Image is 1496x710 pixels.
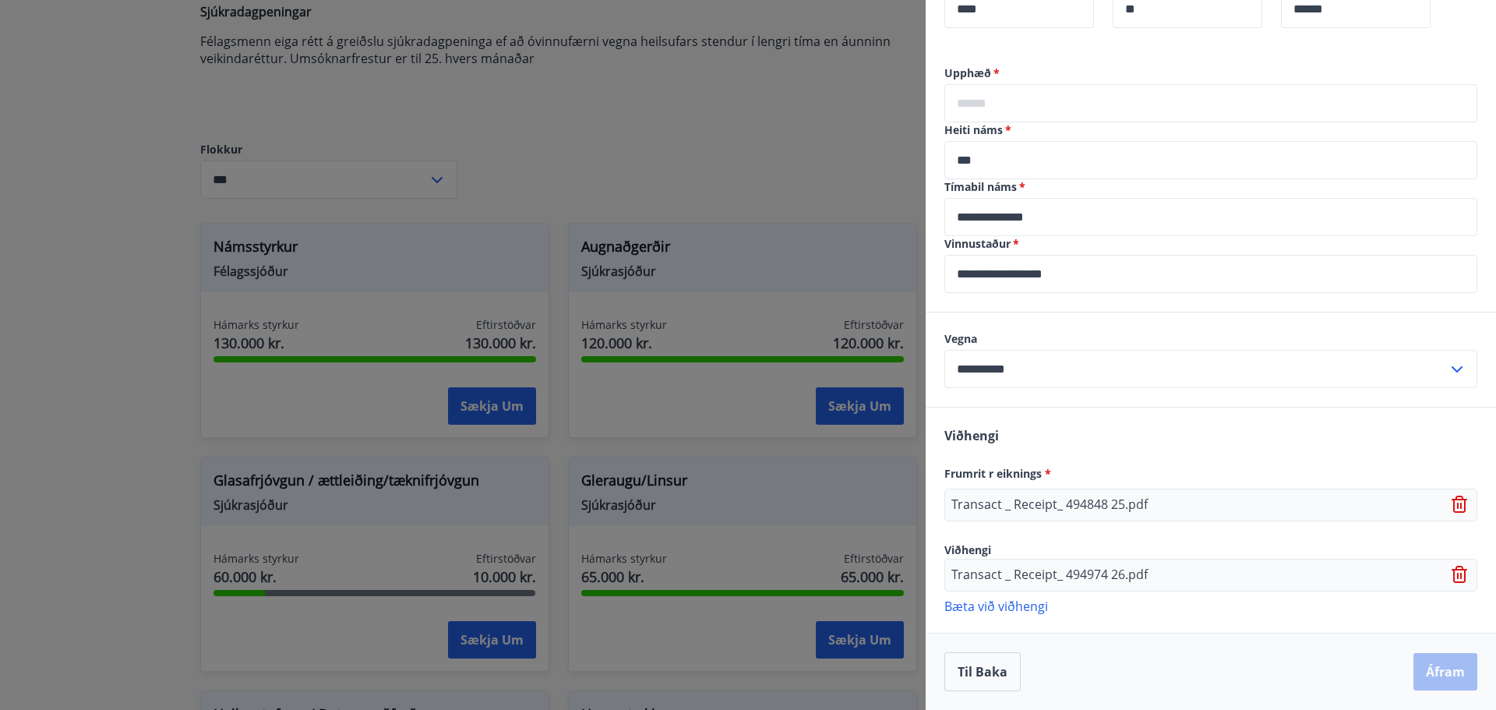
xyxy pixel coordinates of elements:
[944,65,1477,81] label: Upphæð
[944,84,1477,122] div: Upphæð
[944,542,991,557] span: Viðhengi
[944,141,1477,179] div: Heiti náms
[944,598,1477,613] p: Bæta við viðhengi
[944,652,1021,691] button: Til baka
[944,427,999,444] span: Viðhengi
[944,466,1051,481] span: Frumrit r eiknings
[951,566,1148,585] p: Transact _ Receipt_ 494974 26.pdf
[951,496,1148,514] p: Transact _ Receipt_ 494848 25.pdf
[944,179,1477,195] label: Tímabil náms
[944,122,1477,138] label: Heiti náms
[944,331,1477,347] label: Vegna
[944,236,1477,252] label: Vinnustaður
[944,198,1477,236] div: Tímabil náms
[944,255,1477,293] div: Vinnustaður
